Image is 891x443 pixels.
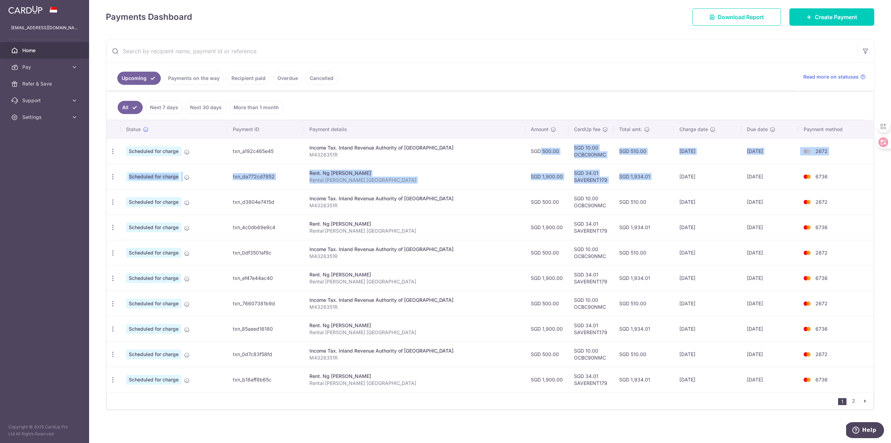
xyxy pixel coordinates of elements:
span: 2672 [815,250,828,256]
td: [DATE] [741,240,798,265]
th: Payment ID [227,120,304,138]
a: Recipient paid [227,72,270,85]
div: Income Tax. Inland Revenue Authority of [GEOGRAPHIC_DATA] [309,195,520,202]
td: txn_b18aff8b65c [227,367,304,392]
td: SGD 1,900.00 [525,265,568,291]
span: 2672 [815,148,828,154]
p: Rental [PERSON_NAME] [GEOGRAPHIC_DATA] [309,227,520,234]
li: 1 [838,398,846,405]
p: M4326351R [309,202,520,209]
th: Payment method [798,120,874,138]
div: Rent. Ng [PERSON_NAME] [309,220,520,227]
td: SGD 10.00 OCBC90NMC [568,189,614,215]
img: Bank Card [800,147,814,155]
td: [DATE] [741,164,798,189]
span: CardUp fee [574,126,600,133]
span: Scheduled for charge [126,349,181,359]
img: Bank Card [800,325,814,333]
span: Support [22,97,68,104]
span: Create Payment [815,13,857,21]
nav: pager [838,393,873,409]
span: Scheduled for charge [126,197,181,207]
span: Pay [22,64,68,71]
span: Status [126,126,141,133]
span: 6736 [815,326,828,332]
td: SGD 1,900.00 [525,164,568,189]
img: Bank Card [800,249,814,257]
div: Rent. Ng [PERSON_NAME] [309,271,520,278]
div: Income Tax. Inland Revenue Authority of [GEOGRAPHIC_DATA] [309,246,520,253]
td: [DATE] [741,291,798,316]
a: More than 1 month [229,101,283,114]
div: Rent. Ng [PERSON_NAME] [309,170,520,177]
span: Scheduled for charge [126,223,181,232]
td: txn_0d7c83f58fd [227,341,304,367]
td: SGD 1,900.00 [525,367,568,392]
p: Rental [PERSON_NAME] [GEOGRAPHIC_DATA] [309,329,520,336]
span: Charge date [679,126,708,133]
td: [DATE] [674,189,741,215]
td: SGD 34.01 SAVERENT179 [568,164,614,189]
td: SGD 1,934.01 [614,265,674,291]
span: Scheduled for charge [126,172,181,182]
img: CardUp [8,6,42,14]
td: SGD 10.00 OCBC90NMC [568,138,614,164]
span: Scheduled for charge [126,248,181,258]
td: txn_85aeed16180 [227,316,304,341]
span: Amount [531,126,549,133]
h4: Payments Dashboard [106,11,192,23]
td: SGD 510.00 [614,189,674,215]
span: Settings [22,114,68,121]
span: Home [22,47,68,54]
span: Scheduled for charge [126,146,181,156]
iframe: Opens a widget where you can find more information [846,422,884,440]
a: Payments on the way [164,72,224,85]
td: [DATE] [674,164,741,189]
td: [DATE] [674,291,741,316]
td: txn_d3804e7415d [227,189,304,215]
span: 2672 [815,351,828,357]
span: Refer & Save [22,80,68,87]
td: SGD 1,934.01 [614,164,674,189]
span: 6736 [815,275,828,281]
p: M4326351R [309,253,520,260]
td: SGD 510.00 [614,138,674,164]
td: SGD 34.01 SAVERENT179 [568,215,614,240]
p: Rental [PERSON_NAME] [GEOGRAPHIC_DATA] [309,380,520,387]
td: [DATE] [741,316,798,341]
a: Create Payment [789,8,874,26]
td: [DATE] [741,341,798,367]
td: SGD 10.00 OCBC90NMC [568,240,614,265]
td: SGD 510.00 [614,341,674,367]
a: 2 [849,397,858,405]
td: SGD 1,900.00 [525,215,568,240]
p: [EMAIL_ADDRESS][DOMAIN_NAME] [11,24,78,31]
span: 2672 [815,199,828,205]
a: Read more on statuses [803,73,866,80]
a: Download Report [692,8,781,26]
td: [DATE] [674,367,741,392]
span: Read more on statuses [803,73,859,80]
span: Scheduled for charge [126,299,181,308]
img: Bank Card [800,274,814,282]
td: SGD 1,934.01 [614,215,674,240]
a: Upcoming [117,72,161,85]
p: Rental [PERSON_NAME] [GEOGRAPHIC_DATA] [309,278,520,285]
td: SGD 500.00 [525,189,568,215]
th: Payment details [304,120,526,138]
td: SGD 500.00 [525,240,568,265]
td: SGD 510.00 [614,240,674,265]
td: SGD 500.00 [525,341,568,367]
p: M4326351R [309,151,520,158]
td: [DATE] [674,240,741,265]
td: SGD 10.00 OCBC90NMC [568,291,614,316]
p: M4326351R [309,354,520,361]
div: Income Tax. Inland Revenue Authority of [GEOGRAPHIC_DATA] [309,297,520,304]
a: All [118,101,143,114]
td: SGD 10.00 OCBC90NMC [568,341,614,367]
span: Total amt. [619,126,642,133]
td: SGD 500.00 [525,291,568,316]
div: Income Tax. Inland Revenue Authority of [GEOGRAPHIC_DATA] [309,347,520,354]
a: Overdue [273,72,302,85]
span: Scheduled for charge [126,375,181,385]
